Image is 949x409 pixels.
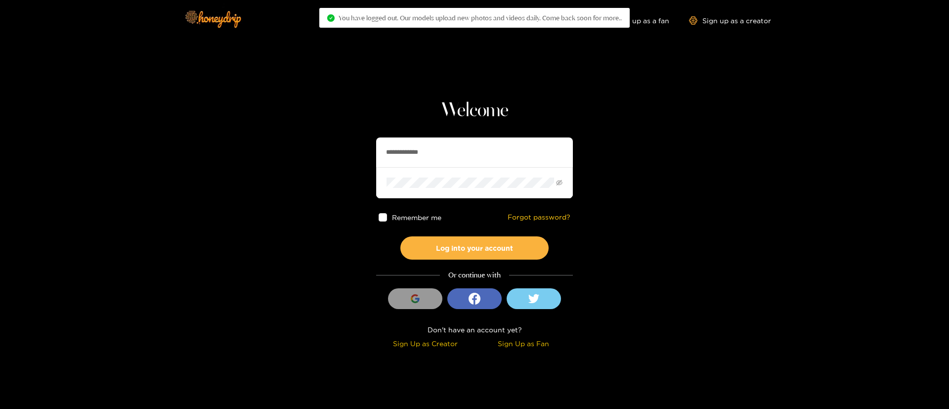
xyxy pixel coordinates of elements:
span: check-circle [327,14,335,22]
a: Sign up as a fan [602,16,669,25]
div: Sign Up as Fan [477,338,570,349]
div: Or continue with [376,270,573,281]
button: Log into your account [400,236,549,260]
a: Forgot password? [508,213,570,222]
div: Don't have an account yet? [376,324,573,335]
span: eye-invisible [556,180,562,186]
h1: Welcome [376,99,573,123]
div: Sign Up as Creator [379,338,472,349]
span: You have logged out. Our models upload new photos and videos daily. Come back soon for more.. [339,14,622,22]
a: Sign up as a creator [689,16,771,25]
span: Remember me [392,214,441,221]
